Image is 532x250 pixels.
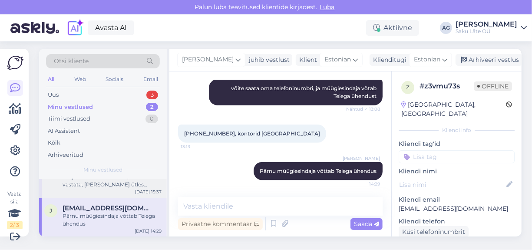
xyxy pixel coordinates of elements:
div: Aktiivne [366,20,419,36]
a: Avasta AI [88,20,134,35]
div: Pärnu müügiesindaja võttab Teiega ühendus [63,212,162,228]
div: Arhiveeritud [48,151,83,159]
div: Kõik [48,139,60,147]
span: [PERSON_NAME] [182,55,234,64]
a: [PERSON_NAME]Saku Läte OÜ [456,21,527,35]
div: [DATE] 15:37 [135,189,162,195]
div: Klienditugi [370,55,406,64]
span: Minu vestlused [83,166,122,174]
div: [PERSON_NAME] [456,21,517,28]
input: Lisa nimi [399,180,505,189]
div: kahjuks ma ei saa Teile täpsemalt vastata, [PERSON_NAME] ütles autojuht. [63,173,162,189]
div: Saku Läte OÜ [456,28,517,35]
span: Otsi kliente [54,57,89,66]
div: # z3vmu73s [420,81,474,91]
div: 3 [146,91,158,99]
img: explore-ai [66,19,84,37]
div: All [46,74,56,85]
div: 2 / 3 [7,221,23,229]
p: Kliendi tag'id [399,139,515,149]
span: võite saata oma telefoninumbri, ja müügiesindaja võtab Teiega ühendust [231,85,378,99]
input: Lisa tag [399,150,515,163]
div: Socials [104,74,125,85]
p: [EMAIL_ADDRESS][DOMAIN_NAME] [399,204,515,213]
div: 0 [145,115,158,123]
div: Vaata siia [7,190,23,229]
span: 13:13 [181,143,213,150]
span: z [406,84,410,91]
div: Web [73,74,88,85]
span: [PERSON_NAME] [343,155,380,162]
span: Estonian [414,55,440,64]
img: Askly Logo [7,56,23,70]
span: jaanika.kaldoja@navistrade.co.uk [63,204,153,212]
span: j [50,207,52,214]
div: juhib vestlust [245,55,290,64]
div: Privaatne kommentaar [178,218,263,230]
div: [DATE] 14:29 [135,228,162,234]
div: Küsi telefoninumbrit [399,226,469,238]
div: AI Assistent [48,127,80,135]
p: Kliendi telefon [399,217,515,226]
div: Email [142,74,160,85]
span: Nähtud ✓ 13:08 [346,106,380,112]
div: Kliendi info [399,126,515,134]
p: Kliendi nimi [399,167,515,176]
div: Tiimi vestlused [48,115,90,123]
div: 2 [146,103,158,111]
span: Offline [474,81,512,91]
div: AG [440,22,452,34]
span: Pärnu müügiesindaja võttab Teiega ühendus [260,168,377,174]
span: [PHONE_NUMBER], kontorid [GEOGRAPHIC_DATA] [184,130,320,137]
span: Luba [317,3,337,11]
div: [GEOGRAPHIC_DATA], [GEOGRAPHIC_DATA] [401,100,506,118]
div: Minu vestlused [48,103,93,111]
span: Estonian [324,55,351,64]
div: Uus [48,91,59,99]
div: Klient [296,55,317,64]
div: Arhiveeri vestlus [456,54,522,66]
span: Saada [354,220,379,228]
p: Kliendi email [399,195,515,204]
span: 14:29 [347,181,380,187]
